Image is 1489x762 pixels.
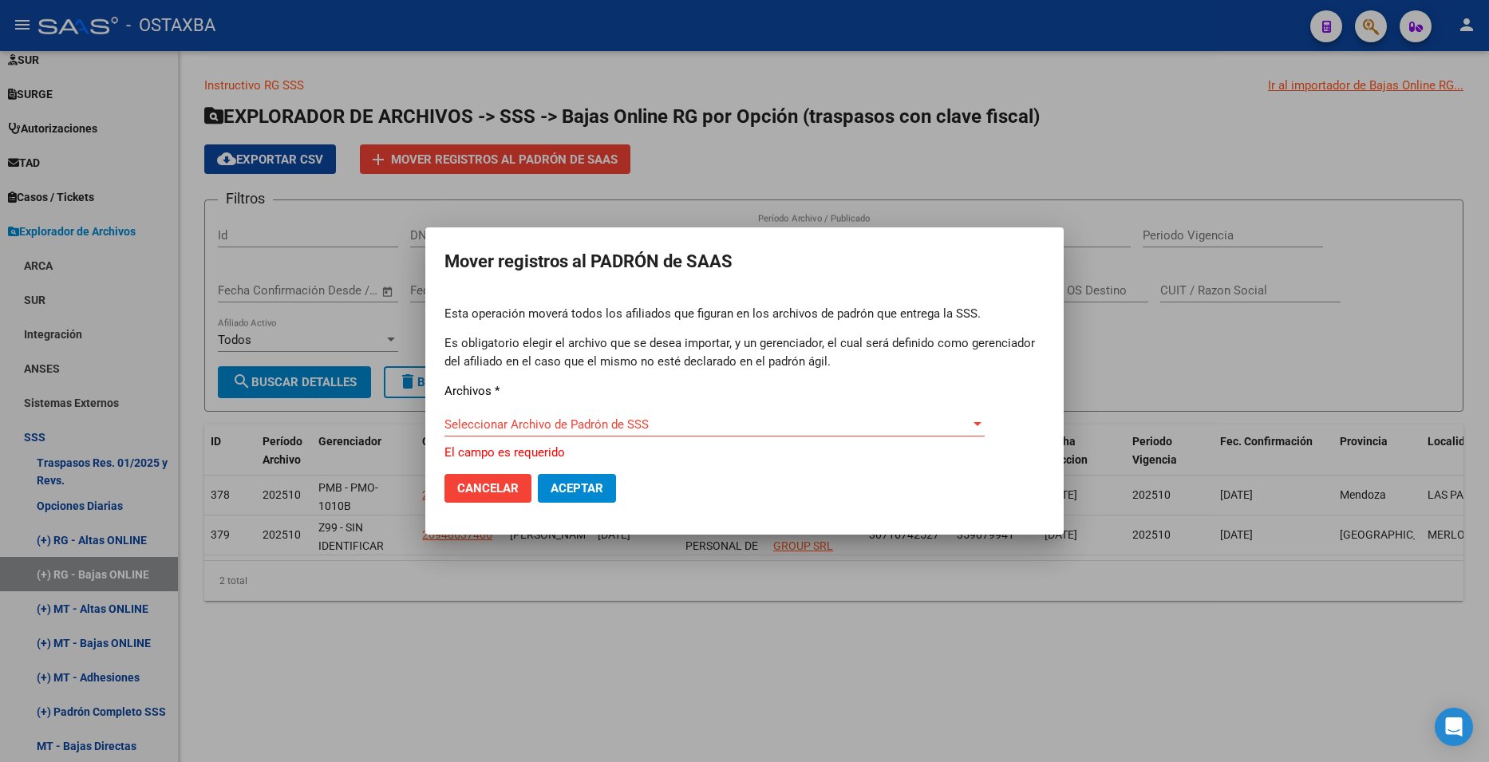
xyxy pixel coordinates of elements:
[444,382,1045,401] p: Archivos *
[444,305,1045,323] p: Esta operación moverá todos los afiliados que figuran en los archivos de padrón que entrega la SSS.
[538,474,616,503] button: Aceptar
[457,481,519,495] span: Cancelar
[1435,708,1473,746] div: Open Intercom Messenger
[551,481,603,495] span: Aceptar
[444,417,970,432] span: Seleccionar Archivo de Padrón de SSS
[444,444,1045,462] p: El campo es requerido
[444,334,1045,370] p: Es obligatorio elegir el archivo que se desea importar, y un gerenciador, el cual será definido c...
[444,474,531,503] button: Cancelar
[444,247,1045,277] h2: Mover registros al PADRÓN de SAAS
